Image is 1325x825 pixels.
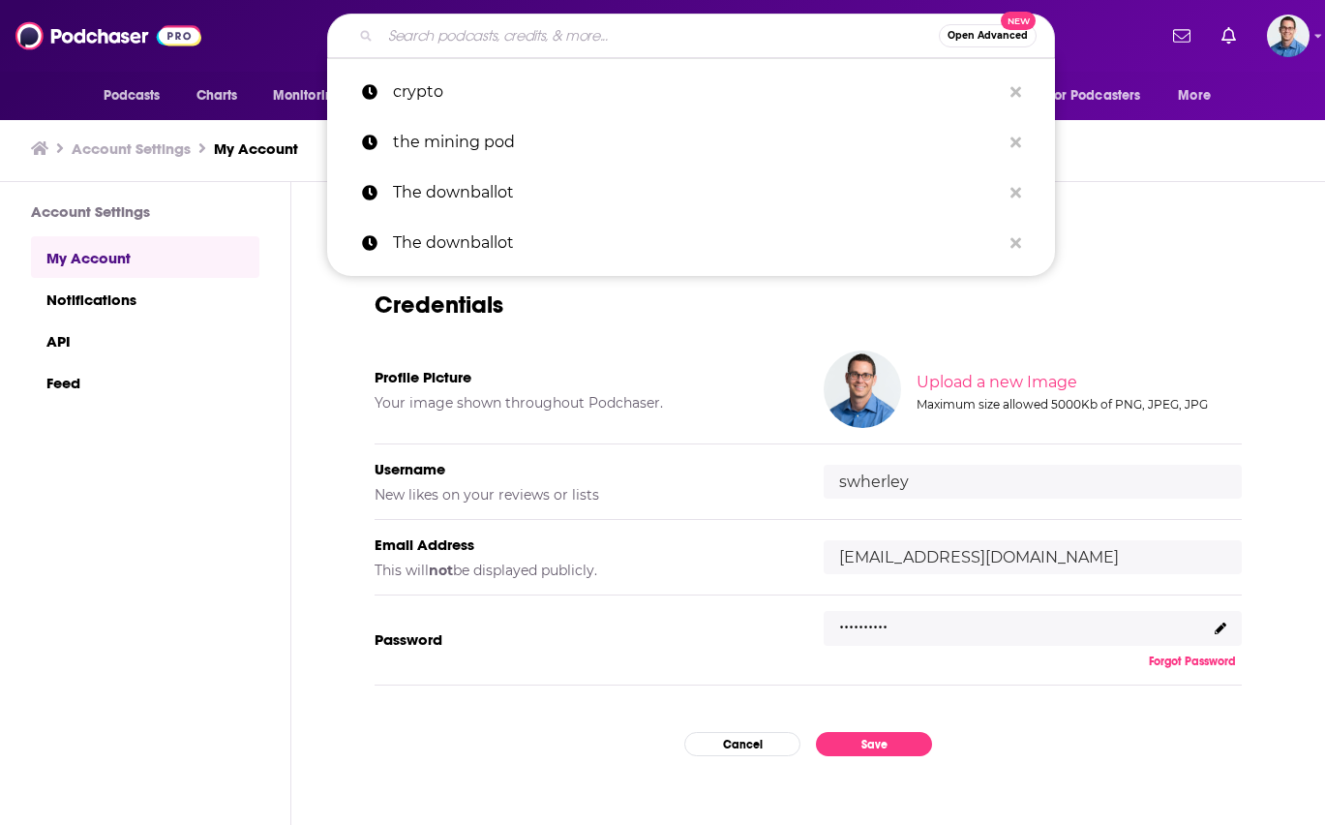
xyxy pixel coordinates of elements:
a: Notifications [31,278,259,320]
p: .......... [839,606,888,634]
p: the mining pod [393,117,1001,168]
button: Show profile menu [1267,15,1310,57]
h3: Account Settings [31,202,259,221]
button: open menu [1164,77,1235,114]
img: Your profile image [824,351,901,428]
h5: Username [375,460,793,478]
button: Cancel [684,732,800,756]
a: crypto [327,67,1055,117]
button: open menu [1036,77,1169,114]
h5: Your image shown throughout Podchaser. [375,394,793,412]
div: Search podcasts, credits, & more... [327,14,1055,58]
p: The downballot [393,218,1001,268]
input: Search podcasts, credits, & more... [380,20,939,51]
h5: Profile Picture [375,368,793,386]
h5: Password [375,630,793,649]
button: Save [816,732,932,756]
span: Monitoring [273,82,342,109]
span: Podcasts [104,82,161,109]
a: My Account [214,139,298,158]
a: The downballot [327,168,1055,218]
a: API [31,320,259,361]
p: The downballot [393,168,1001,218]
h5: New likes on your reviews or lists [375,486,793,504]
img: Podchaser - Follow, Share and Rate Podcasts [15,17,201,54]
a: Account Settings [72,139,191,158]
span: More [1178,82,1211,109]
a: Show notifications dropdown [1165,19,1198,52]
button: Open AdvancedNew [939,24,1037,47]
span: Charts [196,82,238,109]
a: Charts [184,77,250,114]
b: not [429,562,453,579]
h5: Email Address [375,535,793,554]
h3: Credentials [375,290,1242,320]
div: Maximum size allowed 5000Kb of PNG, JPEG, JPG [917,397,1238,412]
h5: This will be displayed publicly. [375,562,793,579]
img: User Profile [1267,15,1310,57]
a: the mining pod [327,117,1055,168]
span: For Podcasters [1048,82,1141,109]
p: crypto [393,67,1001,117]
button: open menu [90,77,186,114]
span: Open Advanced [948,31,1028,41]
button: open menu [259,77,367,114]
a: My Account [31,236,259,278]
input: email [824,540,1242,574]
a: The downballot [327,218,1055,268]
span: New [1001,12,1036,30]
button: Forgot Password [1143,654,1242,669]
span: Logged in as swherley [1267,15,1310,57]
a: Feed [31,361,259,403]
a: Show notifications dropdown [1214,19,1244,52]
input: username [824,465,1242,499]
